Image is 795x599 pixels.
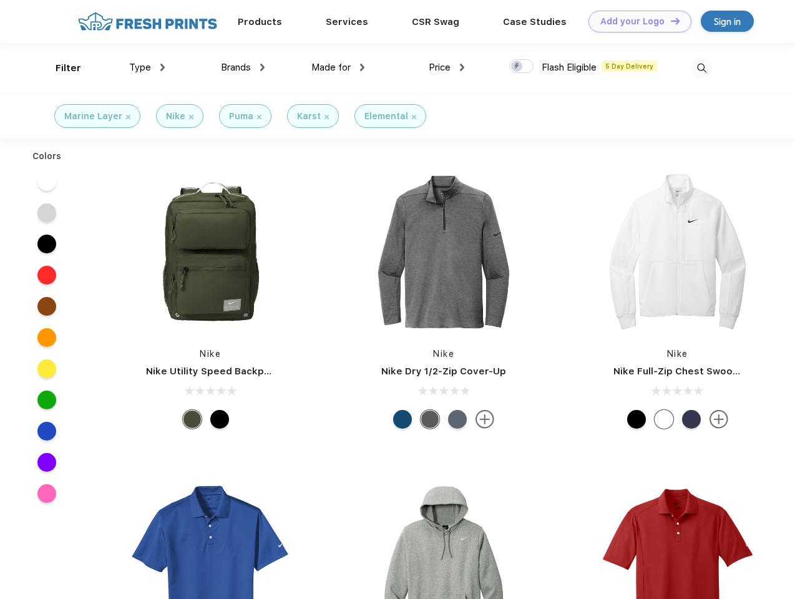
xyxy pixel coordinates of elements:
a: Nike Full-Zip Chest Swoosh Jacket [613,366,779,377]
img: fo%20logo%202.webp [74,11,221,32]
div: Midnight Navy [682,410,701,429]
div: Gym Blue [393,410,412,429]
span: Flash Eligible [542,62,597,73]
span: Made for [311,62,351,73]
img: func=resize&h=266 [361,169,527,335]
div: Marine Layer [64,110,122,123]
div: Puma [229,110,253,123]
div: Nike [166,110,185,123]
img: filter_cancel.svg [126,115,130,119]
div: Add your Logo [600,16,665,27]
span: Type [129,62,151,73]
img: func=resize&h=266 [595,169,761,335]
img: dropdown.png [360,64,364,71]
a: Nike Dry 1/2-Zip Cover-Up [381,366,506,377]
img: DT [671,17,680,24]
span: Price [429,62,451,73]
div: Black [627,410,646,429]
div: Navy Heather [448,410,467,429]
img: filter_cancel.svg [189,115,193,119]
img: more.svg [710,410,728,429]
img: dropdown.png [160,64,165,71]
div: Elemental [364,110,408,123]
a: Nike [200,349,221,359]
img: dropdown.png [260,64,265,71]
img: filter_cancel.svg [412,115,416,119]
a: Services [326,16,368,27]
div: White [655,410,673,429]
a: Nike [433,349,454,359]
div: Black Heather [421,410,439,429]
a: Nike Utility Speed Backpack [146,366,281,377]
img: filter_cancel.svg [324,115,329,119]
img: filter_cancel.svg [257,115,261,119]
img: desktop_search.svg [691,58,712,79]
div: Filter [56,61,81,75]
a: Products [238,16,282,27]
a: CSR Swag [412,16,459,27]
div: Sign in [714,14,741,29]
span: Brands [221,62,251,73]
div: Colors [23,150,71,163]
img: dropdown.png [460,64,464,71]
a: Nike [667,349,688,359]
a: Sign in [701,11,754,32]
img: func=resize&h=266 [127,169,293,335]
div: Cargo Khaki [183,410,202,429]
span: 5 Day Delivery [602,61,657,72]
div: Karst [297,110,321,123]
img: more.svg [476,410,494,429]
div: Black [210,410,229,429]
